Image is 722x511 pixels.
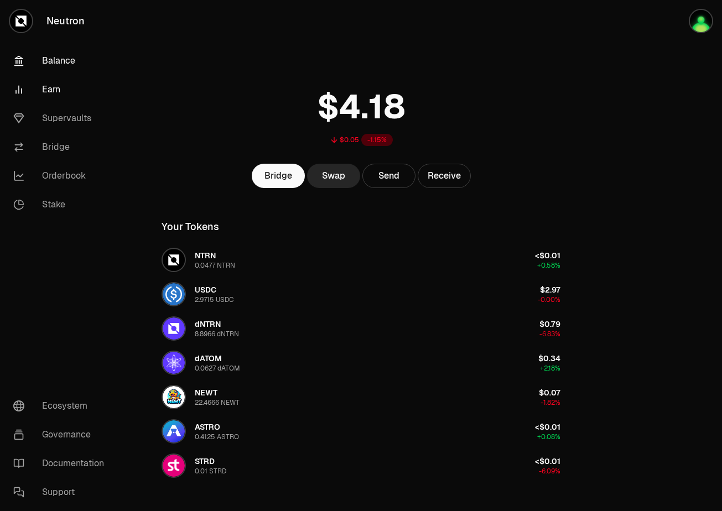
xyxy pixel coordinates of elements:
span: dNTRN [195,319,221,329]
span: $0.07 [539,388,560,398]
img: USDC Logo [163,283,185,305]
div: 2.9715 USDC [195,295,233,304]
a: Swap [307,164,360,188]
div: -1.15% [361,134,393,146]
a: Ecosystem [4,392,120,420]
span: +0.58% [537,261,560,270]
div: 0.0627 dATOM [195,364,240,373]
img: NEWT Logo [163,386,185,408]
span: <$0.01 [535,422,560,432]
div: Your Tokens [162,219,219,234]
a: Governance [4,420,120,449]
div: 0.4125 ASTRO [195,432,239,441]
div: 0.01 STRD [195,467,226,476]
button: STRD LogoSTRD0.01 STRD<$0.01-6.09% [155,449,567,482]
img: dNTRN Logo [163,317,185,340]
img: Hot Wallet [690,10,712,32]
span: +2.18% [540,364,560,373]
div: 0.0477 NTRN [195,261,235,270]
div: 8.8966 dNTRN [195,330,239,338]
button: dNTRN LogodNTRN8.8966 dNTRN$0.79-6.83% [155,312,567,345]
img: ASTRO Logo [163,420,185,442]
div: $0.05 [340,135,359,144]
div: 22.4666 NEWT [195,398,240,407]
button: Send [362,164,415,188]
span: $0.79 [539,319,560,329]
span: NTRN [195,251,216,260]
span: $2.97 [540,285,560,295]
span: STRD [195,456,215,466]
img: STRD Logo [163,455,185,477]
button: dATOM LogodATOM0.0627 dATOM$0.34+2.18% [155,346,567,379]
button: NTRN LogoNTRN0.0477 NTRN<$0.01+0.58% [155,243,567,277]
a: Bridge [4,133,120,161]
img: dATOM Logo [163,352,185,374]
button: NEWT LogoNEWT22.4666 NEWT$0.07-1.82% [155,380,567,414]
a: Documentation [4,449,120,478]
span: <$0.01 [535,456,560,466]
span: +0.08% [537,432,560,441]
a: Earn [4,75,120,104]
span: $0.34 [538,353,560,363]
button: Receive [418,164,471,188]
span: dATOM [195,353,222,363]
a: Support [4,478,120,507]
button: ASTRO LogoASTRO0.4125 ASTRO<$0.01+0.08% [155,415,567,448]
a: Balance [4,46,120,75]
a: Supervaults [4,104,120,133]
span: <$0.01 [535,251,560,260]
span: USDC [195,285,216,295]
a: Stake [4,190,120,219]
span: -0.00% [538,295,560,304]
a: Orderbook [4,161,120,190]
a: Bridge [252,164,305,188]
button: USDC LogoUSDC2.9715 USDC$2.97-0.00% [155,278,567,311]
span: ASTRO [195,422,220,432]
span: -6.09% [539,467,560,476]
span: -6.83% [539,330,560,338]
span: NEWT [195,388,217,398]
img: NTRN Logo [163,249,185,271]
span: -1.82% [541,398,560,407]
